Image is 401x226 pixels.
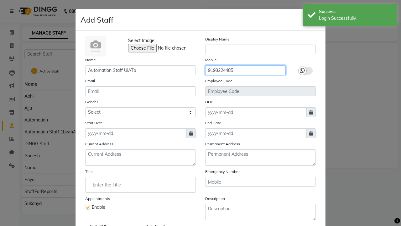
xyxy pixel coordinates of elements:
span: Enable [92,204,105,211]
label: Current Address [85,141,113,147]
label: Permanent Address [205,141,240,147]
label: Email [85,78,95,84]
label: DOB [205,99,213,105]
label: Gender [85,99,98,105]
input: Email [85,86,196,96]
h4: Add Staff [81,14,113,25]
label: Description [205,196,225,202]
label: End Date [205,120,221,126]
input: Employee Code [205,86,316,96]
input: Enter the Title [88,179,193,191]
label: Start Date [85,120,103,126]
div: Success [319,8,393,15]
input: yyyy-mm-dd [205,128,307,138]
input: Name [85,65,196,75]
label: Mobile [205,57,217,63]
img: Cinque Terre [85,36,106,56]
input: Mobile [205,177,316,187]
input: Select Image [128,44,213,52]
input: Mobile [205,65,286,75]
label: Employee Code [205,78,232,84]
div: Login Successfully. [319,15,393,22]
label: Emergency Number [205,169,240,175]
label: Display Name [205,36,230,42]
label: Title [85,169,93,175]
span: Select Image [128,37,154,44]
input: yyyy-mm-dd [85,128,187,138]
input: yyyy-mm-dd [205,107,307,117]
label: Appointments [85,196,110,202]
label: Name [85,57,96,63]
